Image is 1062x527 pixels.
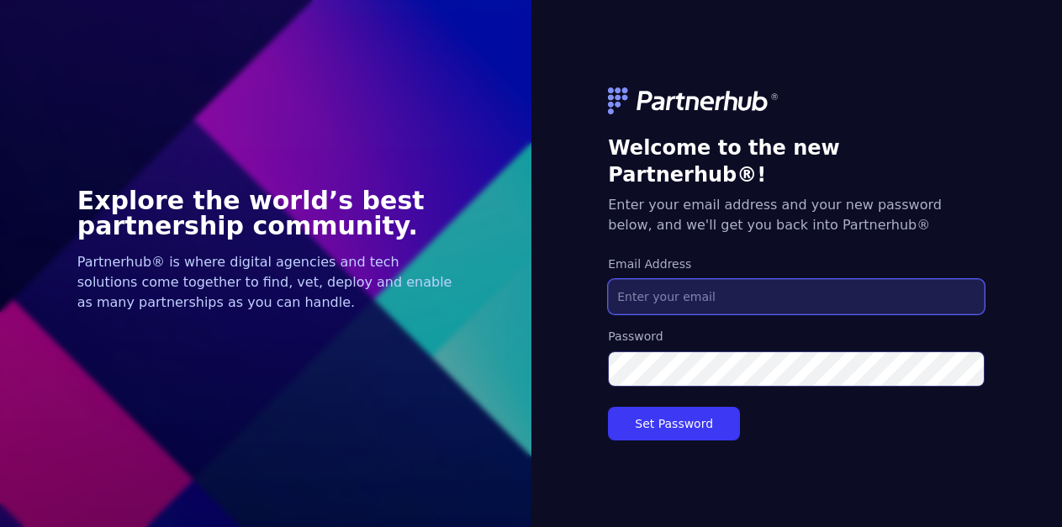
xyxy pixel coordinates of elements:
[608,407,740,440] button: Set Password
[77,252,454,313] p: Partnerhub® is where digital agencies and tech solutions come together to find, vet, deploy and e...
[608,195,985,235] h5: Enter your email address and your new password below, and we'll get you back into Partnerhub®
[608,87,779,114] img: logo
[608,256,985,272] label: Email Address
[608,134,985,188] h3: Welcome to the new Partnerhub®!
[608,328,985,345] label: Password
[608,279,985,314] input: Enter your email
[77,188,454,239] h1: Explore the world’s best partnership community.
